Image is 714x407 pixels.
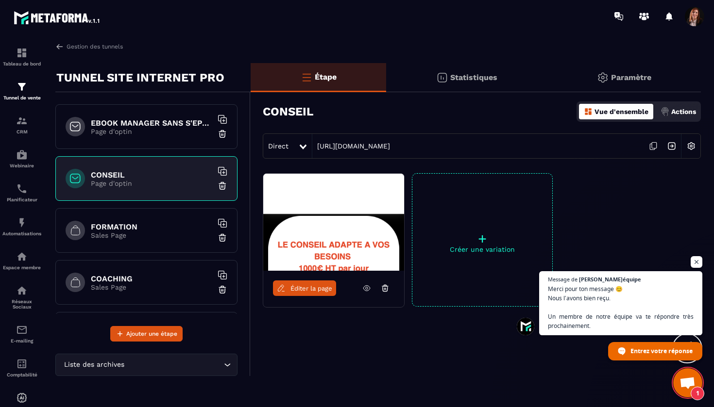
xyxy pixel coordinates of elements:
[2,351,41,385] a: accountantaccountantComptabilité
[2,163,41,168] p: Webinaire
[661,107,669,116] img: actions.d6e523a2.png
[218,285,227,294] img: trash
[584,107,593,116] img: dashboard-orange.40269519.svg
[126,359,221,370] input: Search for option
[218,129,227,139] img: trash
[2,244,41,277] a: automationsautomationsEspace membre
[2,197,41,202] p: Planificateur
[579,277,641,282] span: [PERSON_NAME]équipe
[2,231,41,236] p: Automatisations
[16,358,28,370] img: accountant
[673,368,702,397] a: Ouvrir le chat
[16,324,28,336] img: email
[62,359,126,370] span: Liste des archives
[218,233,227,243] img: trash
[412,245,552,253] p: Créer une variation
[2,277,41,317] a: social-networksocial-networkRéseaux Sociaux
[91,231,212,239] p: Sales Page
[16,285,28,296] img: social-network
[16,81,28,93] img: formation
[671,108,696,115] p: Actions
[268,142,289,150] span: Direct
[2,142,41,176] a: automationsautomationsWebinaire
[91,170,212,179] h6: CONSEIL
[91,128,212,135] p: Page d'optin
[16,183,28,195] img: scheduler
[290,285,332,292] span: Éditer la page
[2,108,41,142] a: formationformationCRM
[263,174,404,271] img: image
[595,108,648,115] p: Vue d'ensemble
[630,342,693,359] span: Entrez votre réponse
[91,274,212,283] h6: COACHING
[412,232,552,245] p: +
[548,277,578,282] span: Message de
[91,222,212,231] h6: FORMATION
[312,142,390,150] a: [URL][DOMAIN_NAME]
[2,210,41,244] a: automationsautomationsAutomatisations
[14,9,101,26] img: logo
[91,179,212,187] p: Page d'optin
[450,73,497,82] p: Statistiques
[263,105,313,118] h3: CONSEIL
[91,283,212,291] p: Sales Page
[548,284,694,330] span: Merci pour ton message 😊 Nous l’avons bien reçu. Un membre de notre équipe va te répondre très pr...
[682,137,700,155] img: setting-w.858f3a88.svg
[2,95,41,100] p: Tunnel de vente
[301,71,312,83] img: bars-o.4a397970.svg
[110,326,183,342] button: Ajouter une étape
[315,72,337,81] p: Étape
[597,72,609,83] img: setting-gr.5f69749f.svg
[2,317,41,351] a: emailemailE-mailing
[273,280,336,296] a: Éditer la page
[2,61,41,66] p: Tableau de bord
[2,74,41,108] a: formationformationTunnel de vente
[218,181,227,191] img: trash
[2,176,41,210] a: schedulerschedulerPlanificateur
[126,329,177,339] span: Ajouter une étape
[16,217,28,228] img: automations
[56,68,224,87] p: TUNNEL SITE INTERNET PRO
[91,118,212,128] h6: EBOOK MANAGER SANS S'EPUISER OFFERT
[16,392,28,404] img: automations
[2,129,41,134] p: CRM
[2,338,41,343] p: E-mailing
[16,149,28,161] img: automations
[2,265,41,270] p: Espace membre
[16,251,28,262] img: automations
[436,72,448,83] img: stats.20deebd0.svg
[663,137,681,155] img: arrow-next.bcc2205e.svg
[16,115,28,127] img: formation
[2,372,41,377] p: Comptabilité
[55,42,123,51] a: Gestion des tunnels
[16,47,28,59] img: formation
[611,73,651,82] p: Paramètre
[691,387,704,400] span: 1
[2,299,41,309] p: Réseaux Sociaux
[55,42,64,51] img: arrow
[2,40,41,74] a: formationformationTableau de bord
[55,354,238,376] div: Search for option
